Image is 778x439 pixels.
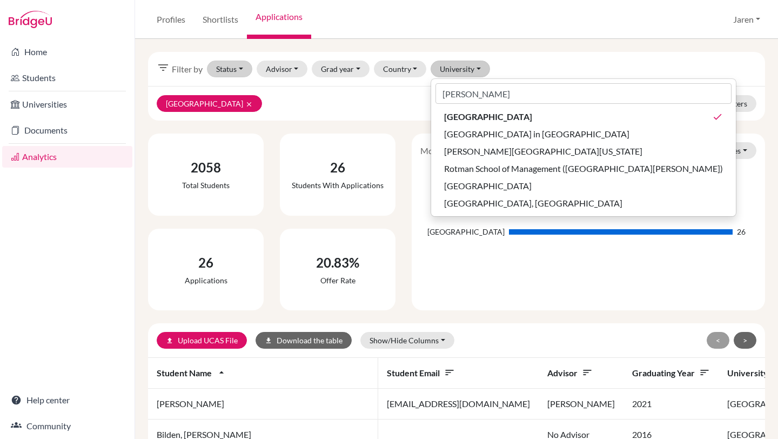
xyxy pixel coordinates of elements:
[9,11,52,28] img: Bridge-U
[582,367,593,378] i: sort
[2,389,132,411] a: Help center
[256,332,352,349] button: downloadDownload the table
[148,389,378,420] td: [PERSON_NAME]
[431,143,736,160] button: [PERSON_NAME][GEOGRAPHIC_DATA][US_STATE]
[312,61,370,77] button: Grad year
[444,110,532,123] span: [GEOGRAPHIC_DATA]
[157,61,170,74] i: filter_list
[412,144,478,157] div: Most applied
[2,67,132,89] a: Students
[444,162,723,175] span: Rotman School of Management ([GEOGRAPHIC_DATA][PERSON_NAME])
[2,146,132,168] a: Analytics
[431,125,736,143] button: [GEOGRAPHIC_DATA] in [GEOGRAPHIC_DATA]
[431,160,736,177] button: Rotman School of Management ([GEOGRAPHIC_DATA][PERSON_NAME])
[207,61,252,77] button: Status
[547,368,593,378] span: Advisor
[185,253,227,272] div: 26
[444,145,642,158] span: [PERSON_NAME][GEOGRAPHIC_DATA][US_STATE]
[257,61,308,77] button: Advisor
[182,179,230,191] div: Total students
[2,41,132,63] a: Home
[444,128,629,141] span: [GEOGRAPHIC_DATA] in [GEOGRAPHIC_DATA]
[316,275,359,286] div: Offer rate
[699,367,710,378] i: sort
[2,415,132,437] a: Community
[444,179,532,192] span: [GEOGRAPHIC_DATA]
[172,63,203,76] span: Filter by
[420,226,504,237] div: [GEOGRAPHIC_DATA]
[632,368,710,378] span: Graduating year
[734,332,756,349] button: >
[245,101,253,108] i: clear
[316,253,359,272] div: 20.83%
[707,332,729,349] button: <
[292,179,384,191] div: Students with applications
[2,119,132,141] a: Documents
[444,367,455,378] i: sort
[166,337,173,344] i: upload
[712,111,723,122] i: done
[728,9,765,30] button: Jaren
[360,332,454,349] button: Show/Hide Columns
[435,83,732,104] input: Search
[182,158,230,177] div: 2058
[539,389,623,420] td: [PERSON_NAME]
[431,177,736,195] button: [GEOGRAPHIC_DATA]
[216,367,227,378] i: arrow_drop_up
[431,195,736,212] button: [GEOGRAPHIC_DATA], [GEOGRAPHIC_DATA]
[2,94,132,115] a: Universities
[157,368,227,378] span: Student name
[265,337,272,344] i: download
[623,389,719,420] td: 2021
[157,95,262,112] button: [GEOGRAPHIC_DATA]clear
[444,197,622,210] span: [GEOGRAPHIC_DATA], [GEOGRAPHIC_DATA]
[737,226,746,237] div: 26
[431,61,490,77] button: University
[374,61,427,77] button: Country
[431,78,736,217] div: University
[157,332,247,349] a: uploadUpload UCAS File
[431,108,736,125] button: [GEOGRAPHIC_DATA]done
[185,275,227,286] div: Applications
[292,158,384,177] div: 26
[378,389,539,420] td: [EMAIL_ADDRESS][DOMAIN_NAME]
[387,368,455,378] span: Student email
